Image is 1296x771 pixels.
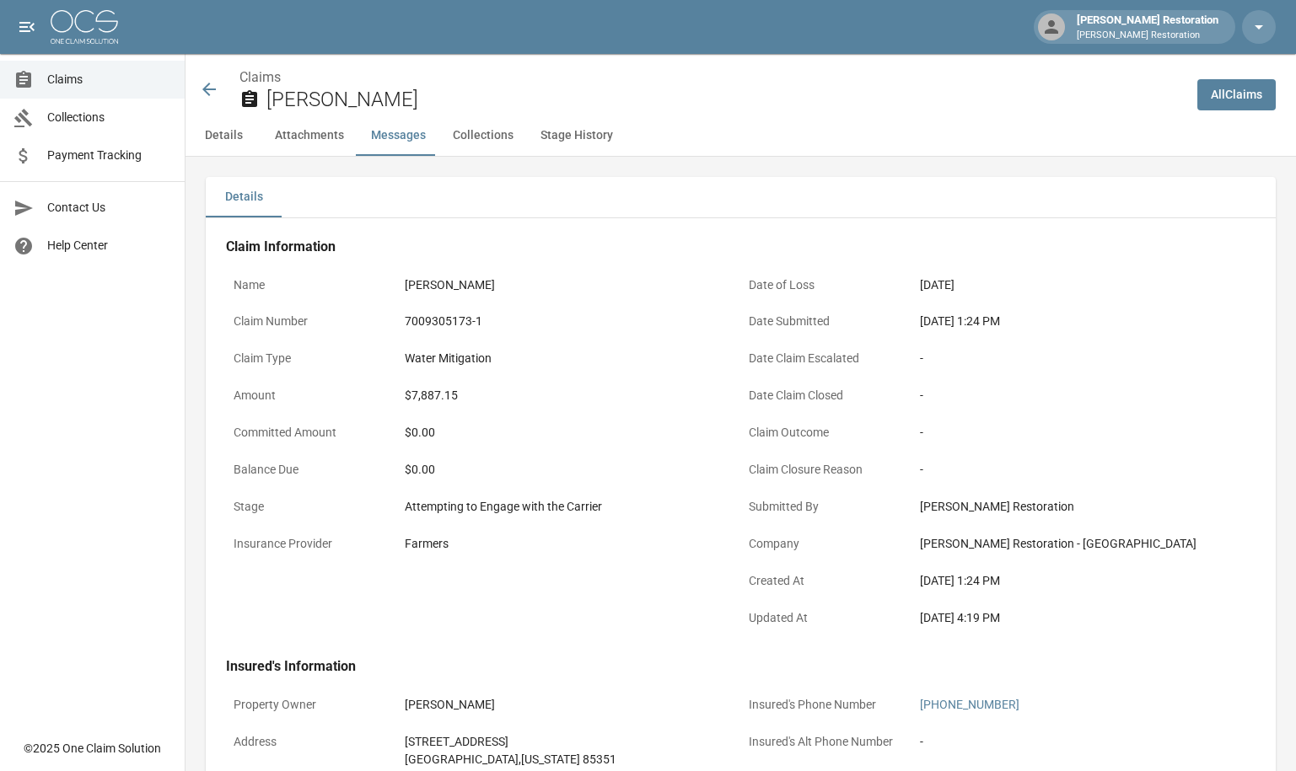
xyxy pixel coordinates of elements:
span: Payment Tracking [47,147,171,164]
p: Name [226,269,397,302]
div: - [920,350,1248,367]
p: Insured's Alt Phone Number [741,725,912,758]
p: Claim Outcome [741,416,912,449]
div: [STREET_ADDRESS] [405,733,733,751]
div: 7009305173-1 [405,313,733,330]
div: [PERSON_NAME] [405,276,733,294]
button: open drawer [10,10,44,44]
p: Date of Loss [741,269,912,302]
div: Farmers [405,535,733,553]
div: [PERSON_NAME] Restoration - [GEOGRAPHIC_DATA] [920,535,1248,553]
div: Attempting to Engage with the Carrier [405,498,733,516]
div: [DATE] 4:19 PM [920,609,1248,627]
a: [PHONE_NUMBER] [920,698,1019,711]
div: [PERSON_NAME] Restoration [920,498,1248,516]
p: Updated At [741,602,912,634]
div: [DATE] 1:24 PM [920,313,1248,330]
p: Created At [741,565,912,597]
p: Date Claim Closed [741,379,912,412]
img: ocs-logo-white-transparent.png [51,10,118,44]
p: Committed Amount [226,416,397,449]
div: $0.00 [405,424,733,442]
div: $7,887.15 [405,387,733,404]
div: - [920,461,1248,479]
div: $0.00 [405,461,733,479]
span: Collections [47,109,171,126]
h4: Claim Information [226,238,1256,255]
div: - [920,733,1248,751]
p: [PERSON_NAME] Restoration [1077,29,1218,43]
div: details tabs [206,177,1276,217]
h4: Insured's Information [226,658,1256,675]
p: Insurance Provider [226,527,397,560]
p: Stage [226,490,397,523]
span: Contact Us [47,199,171,217]
span: Help Center [47,237,171,254]
div: - [920,424,1248,442]
p: Address [226,725,397,758]
div: Water Mitigation [405,350,733,367]
div: © 2025 One Claim Solution [24,740,161,757]
nav: breadcrumb [239,67,1184,88]
div: [GEOGRAPHIC_DATA] , [US_STATE] 85351 [405,751,733,768]
p: Balance Due [226,453,397,486]
p: Date Claim Escalated [741,342,912,375]
p: Claim Closure Reason [741,453,912,486]
button: Details [206,177,282,217]
p: Claim Number [226,305,397,338]
h2: [PERSON_NAME] [266,88,1184,112]
p: Submitted By [741,490,912,523]
span: Claims [47,71,171,88]
p: Company [741,527,912,560]
p: Date Submitted [741,305,912,338]
button: Attachments [261,115,358,156]
button: Collections [439,115,527,156]
a: AllClaims [1197,79,1276,110]
p: Amount [226,379,397,412]
p: Property Owner [226,688,397,721]
div: - [920,387,1248,404]
button: Messages [358,115,439,156]
p: Claim Type [226,342,397,375]
div: anchor tabs [186,115,1296,156]
button: Stage History [527,115,626,156]
p: Insured's Phone Number [741,688,912,721]
div: [DATE] [920,276,1248,294]
a: Claims [239,69,281,85]
div: [DATE] 1:24 PM [920,572,1248,590]
div: [PERSON_NAME] Restoration [1070,12,1225,42]
div: [PERSON_NAME] [405,696,733,714]
button: Details [186,115,261,156]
